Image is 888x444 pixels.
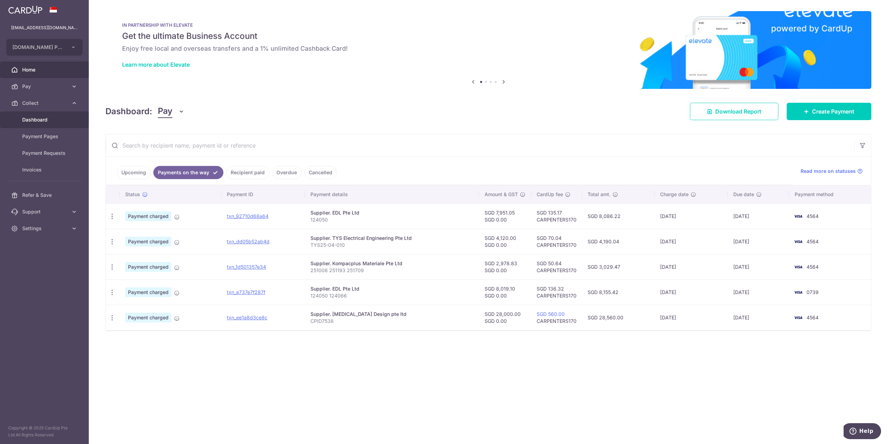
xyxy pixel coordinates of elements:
[310,292,474,299] p: 124050 124066
[791,212,805,220] img: Bank Card
[11,24,78,31] p: [EMAIL_ADDRESS][DOMAIN_NAME]
[227,213,268,219] a: txn_92710d68a64
[22,225,68,232] span: Settings
[728,279,789,305] td: [DATE]
[728,229,789,254] td: [DATE]
[8,6,42,14] img: CardUp
[655,279,728,305] td: [DATE]
[304,166,337,179] a: Cancelled
[105,105,152,118] h4: Dashboard:
[715,107,761,116] span: Download Report
[806,315,819,320] span: 4564
[22,116,68,123] span: Dashboard
[226,166,269,179] a: Recipient paid
[733,191,754,198] span: Due date
[791,237,805,246] img: Bank Card
[227,238,270,244] a: txn_dd05b52ab4d
[537,311,565,317] a: SGD 560.00
[272,166,301,179] a: Overdue
[789,185,871,203] th: Payment method
[582,229,655,254] td: SGD 4,190.04
[655,254,728,279] td: [DATE]
[531,229,582,254] td: SGD 70.04 CARPENTERS170
[812,107,854,116] span: Create Payment
[22,66,68,73] span: Home
[531,254,582,279] td: SGD 50.64 CARPENTERS170
[806,213,819,219] span: 4564
[310,285,474,292] div: Supplier. EDL Pte Ltd
[655,203,728,229] td: [DATE]
[690,103,778,120] a: Download Report
[479,254,531,279] td: SGD 2,978.83 SGD 0.00
[479,279,531,305] td: SGD 8,019.10 SGD 0.00
[227,315,267,320] a: txn_ee1a8d3ce8c
[728,203,789,229] td: [DATE]
[12,44,64,51] span: [DOMAIN_NAME] PTE. LTD.
[227,264,266,270] a: txn_1d501357e34
[801,168,863,175] a: Read more on statuses
[22,166,68,173] span: Invoices
[582,254,655,279] td: SGD 3,029.47
[806,238,819,244] span: 4564
[227,289,265,295] a: txn_e737e7f287f
[655,305,728,330] td: [DATE]
[791,313,805,322] img: Bank Card
[660,191,689,198] span: Charge date
[310,235,474,242] div: Supplier. TYS Electrical Engineering Pte Ltd
[122,22,855,28] p: IN PARTNERSHIP WITH ELEVATE
[310,311,474,318] div: Supplier. [MEDICAL_DATA] Design pte ltd
[531,279,582,305] td: SGD 136.32 CARPENTERS170
[221,185,305,203] th: Payment ID
[22,192,68,199] span: Refer & Save
[806,289,819,295] span: 0739
[728,254,789,279] td: [DATE]
[582,305,655,330] td: SGD 28,560.00
[117,166,151,179] a: Upcoming
[531,203,582,229] td: SGD 135.17 CARPENTERS170
[844,423,881,441] iframe: Opens a widget where you can find more information
[479,305,531,330] td: SGD 28,000.00 SGD 0.00
[125,262,171,272] span: Payment charged
[806,264,819,270] span: 4564
[479,229,531,254] td: SGD 4,120.00 SGD 0.00
[582,279,655,305] td: SGD 8,155.42
[479,203,531,229] td: SGD 7,951.05 SGD 0.00
[310,260,474,267] div: Supplier. Kompacplus Materiale Pte Ltd
[22,208,68,215] span: Support
[6,39,83,56] button: [DOMAIN_NAME] PTE. LTD.
[22,150,68,157] span: Payment Requests
[655,229,728,254] td: [DATE]
[310,242,474,249] p: TYS25-04-010
[791,263,805,271] img: Bank Card
[791,288,805,296] img: Bank Card
[105,11,871,89] img: Renovation banner
[310,318,474,325] p: CPID7538
[582,203,655,229] td: SGD 8,086.22
[22,83,68,90] span: Pay
[537,191,563,198] span: CardUp fee
[106,134,854,157] input: Search by recipient name, payment id or reference
[787,103,871,120] a: Create Payment
[588,191,610,198] span: Total amt.
[125,287,171,297] span: Payment charged
[153,166,223,179] a: Payments on the way
[22,133,68,140] span: Payment Pages
[125,191,140,198] span: Status
[22,100,68,107] span: Collect
[310,209,474,216] div: Supplier. EDL Pte Ltd
[310,267,474,274] p: 251008 251193 251709
[728,305,789,330] td: [DATE]
[125,211,171,221] span: Payment charged
[531,305,582,330] td: CARPENTERS170
[125,237,171,246] span: Payment charged
[122,44,855,53] h6: Enjoy free local and overseas transfers and a 1% unlimited Cashback Card!
[305,185,479,203] th: Payment details
[310,216,474,223] p: 124050
[125,313,171,322] span: Payment charged
[122,31,855,42] h5: Get the ultimate Business Account
[801,168,856,175] span: Read more on statuses
[122,61,190,68] a: Learn more about Elevate
[485,191,518,198] span: Amount & GST
[158,105,172,118] span: Pay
